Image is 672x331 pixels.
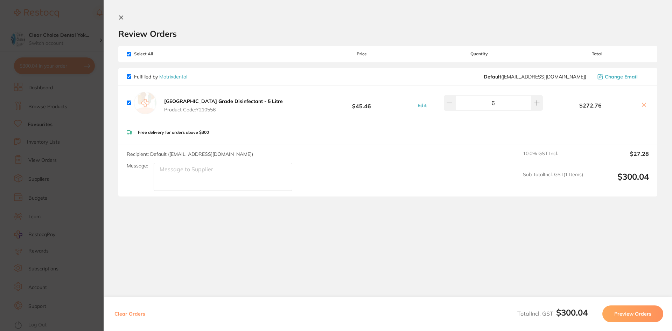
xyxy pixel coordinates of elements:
span: Product Code: Y210556 [164,107,283,112]
span: Price [309,51,414,56]
h2: Review Orders [118,28,657,39]
p: Free delivery for orders above $300 [138,130,209,135]
button: Change Email [595,74,649,80]
img: empty.jpg [134,92,156,114]
b: $300.04 [556,307,588,318]
label: Message: [127,163,148,169]
span: Change Email [605,74,638,80]
span: Total Incl. GST [517,310,588,317]
output: $27.28 [589,151,649,166]
b: Default [484,74,501,80]
b: $272.76 [545,102,636,109]
span: Total [545,51,649,56]
span: Quantity [414,51,545,56]
span: sales@matrixdental.com.au [484,74,586,80]
span: Recipient: Default ( [EMAIL_ADDRESS][DOMAIN_NAME] ) [127,151,253,157]
button: Edit [415,102,429,109]
button: [GEOGRAPHIC_DATA] Grade Disinfectant - 5 Litre Product Code:Y210556 [162,98,285,113]
span: Sub Total Incl. GST ( 1 Items) [523,172,583,191]
span: Select All [127,51,197,56]
output: $300.04 [589,172,649,191]
button: Clear Orders [112,305,147,322]
a: Matrixdental [159,74,187,80]
p: Fulfilled by [134,74,187,80]
button: Preview Orders [602,305,663,322]
span: 10.0 % GST Incl. [523,151,583,166]
b: [GEOGRAPHIC_DATA] Grade Disinfectant - 5 Litre [164,98,283,104]
b: $45.46 [309,96,414,109]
